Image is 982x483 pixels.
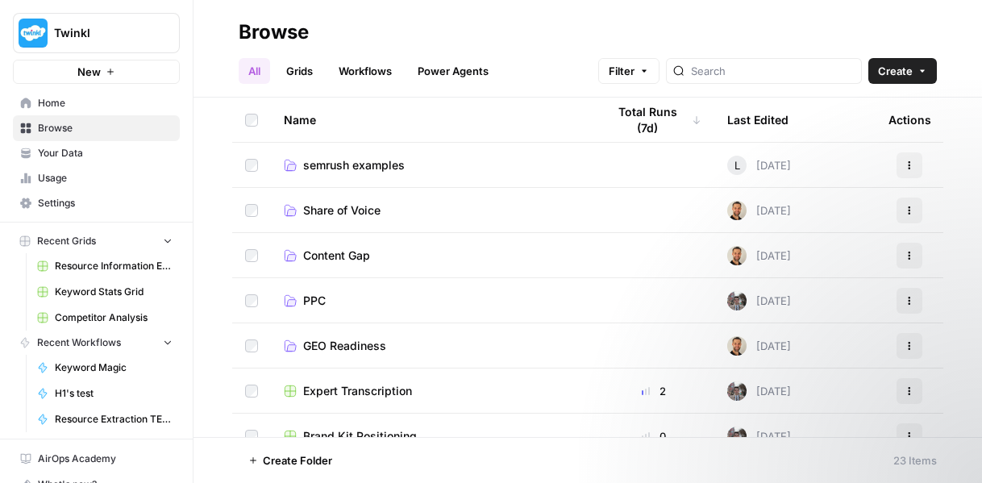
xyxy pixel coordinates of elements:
[303,338,386,354] span: GEO Readiness
[37,234,96,248] span: Recent Grids
[284,383,580,399] a: Expert Transcription
[55,310,173,325] span: Competitor Analysis
[45,26,79,39] div: v 4.0.25
[606,383,701,399] div: 2
[303,202,381,219] span: Share of Voice
[408,58,498,84] a: Power Agents
[42,42,177,55] div: Domain: [DOMAIN_NAME]
[239,58,270,84] a: All
[303,293,326,309] span: PPC
[303,428,417,444] span: Brand Kit Positioning
[284,98,580,142] div: Name
[55,259,173,273] span: Resource Information Extraction and Descriptions
[61,95,144,106] div: Domain Overview
[284,338,580,354] a: GEO Readiness
[727,156,791,175] div: [DATE]
[55,360,173,375] span: Keyword Magic
[55,285,173,299] span: Keyword Stats Grid
[26,42,39,55] img: website_grey.svg
[13,331,180,355] button: Recent Workflows
[30,253,180,279] a: Resource Information Extraction and Descriptions
[727,246,791,265] div: [DATE]
[13,60,180,84] button: New
[30,406,180,432] a: Resource Extraction TEST
[26,26,39,39] img: logo_orange.svg
[888,98,931,142] div: Actions
[303,383,412,399] span: Expert Transcription
[329,58,402,84] a: Workflows
[727,201,747,220] img: ggqkytmprpadj6gr8422u7b6ymfp
[606,428,701,444] div: 0
[727,381,791,401] div: [DATE]
[30,355,180,381] a: Keyword Magic
[727,98,789,142] div: Last Edited
[727,427,791,446] div: [DATE]
[55,386,173,401] span: H1's test
[13,90,180,116] a: Home
[727,336,747,356] img: ggqkytmprpadj6gr8422u7b6ymfp
[13,190,180,216] a: Settings
[13,140,180,166] a: Your Data
[284,248,580,264] a: Content Gap
[54,25,152,41] span: Twinkl
[691,63,855,79] input: Search
[178,95,272,106] div: Keywords by Traffic
[893,452,937,468] div: 23 Items
[13,115,180,141] a: Browse
[284,428,580,444] a: Brand Kit Positioning
[13,165,180,191] a: Usage
[284,202,580,219] a: Share of Voice
[38,146,173,160] span: Your Data
[727,201,791,220] div: [DATE]
[727,336,791,356] div: [DATE]
[44,94,56,106] img: tab_domain_overview_orange.svg
[19,19,48,48] img: Twinkl Logo
[13,446,180,472] a: AirOps Academy
[38,96,173,110] span: Home
[598,58,660,84] button: Filter
[303,157,405,173] span: semrush examples
[734,157,740,173] span: L
[727,381,747,401] img: a2mlt6f1nb2jhzcjxsuraj5rj4vi
[727,291,747,310] img: a2mlt6f1nb2jhzcjxsuraj5rj4vi
[303,248,370,264] span: Content Gap
[263,452,332,468] span: Create Folder
[30,305,180,331] a: Competitor Analysis
[37,335,121,350] span: Recent Workflows
[160,94,173,106] img: tab_keywords_by_traffic_grey.svg
[30,381,180,406] a: H1's test
[606,98,701,142] div: Total Runs (7d)
[277,58,322,84] a: Grids
[30,279,180,305] a: Keyword Stats Grid
[878,63,913,79] span: Create
[38,452,173,466] span: AirOps Academy
[868,58,937,84] button: Create
[284,157,580,173] a: semrush examples
[38,171,173,185] span: Usage
[239,448,342,473] button: Create Folder
[609,63,635,79] span: Filter
[727,291,791,310] div: [DATE]
[727,427,747,446] img: a2mlt6f1nb2jhzcjxsuraj5rj4vi
[727,246,747,265] img: ggqkytmprpadj6gr8422u7b6ymfp
[13,13,180,53] button: Workspace: Twinkl
[55,412,173,427] span: Resource Extraction TEST
[13,229,180,253] button: Recent Grids
[38,121,173,135] span: Browse
[239,19,309,45] div: Browse
[284,293,580,309] a: PPC
[77,64,101,80] span: New
[38,196,173,210] span: Settings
